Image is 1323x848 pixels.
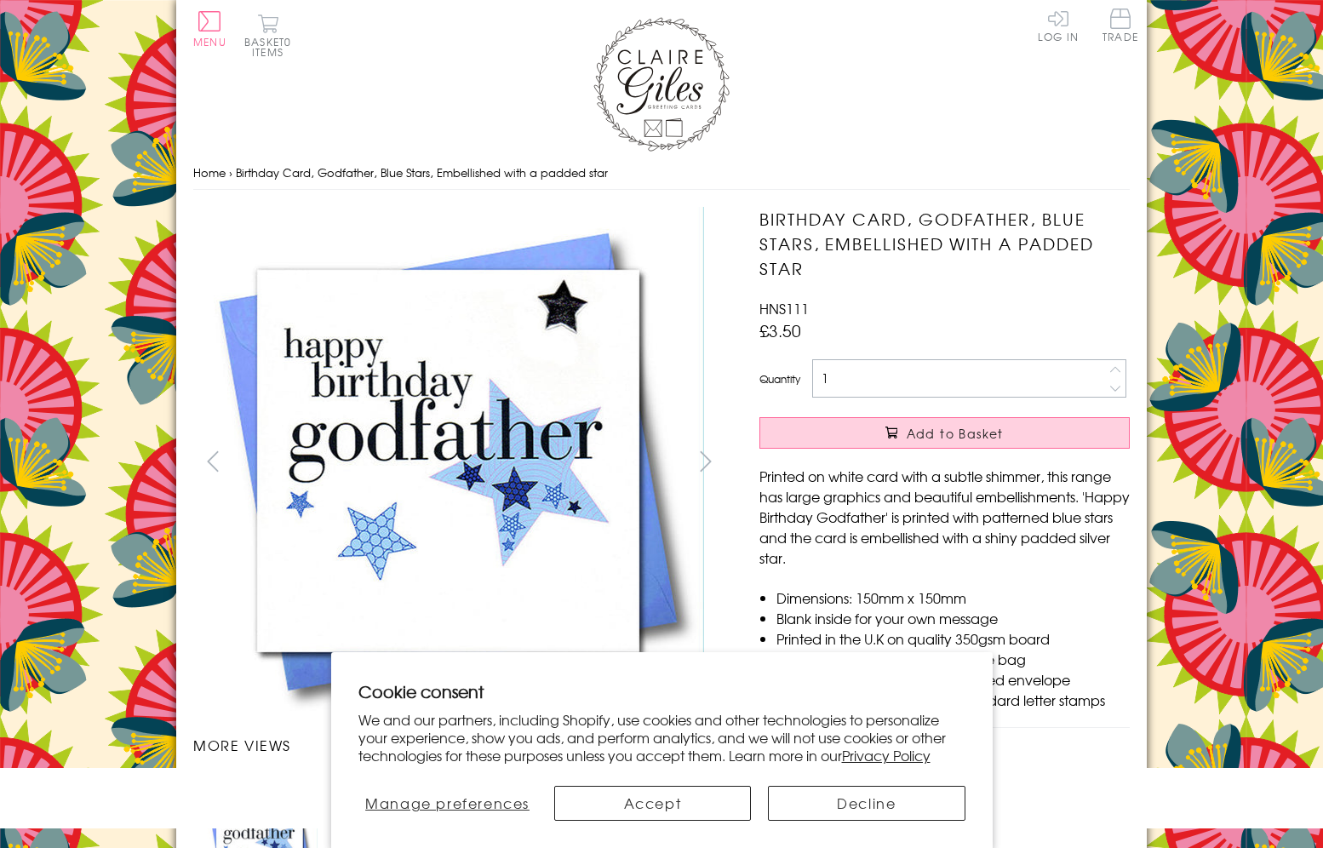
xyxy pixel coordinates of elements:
button: Menu [193,11,226,47]
button: Manage preferences [358,786,537,821]
h3: More views [193,735,725,755]
a: Log In [1038,9,1079,42]
button: Basket0 items [244,14,291,57]
span: £3.50 [759,318,801,342]
p: We and our partners, including Shopify, use cookies and other technologies to personalize your ex... [358,711,965,764]
img: Birthday Card, Godfather, Blue Stars, Embellished with a padded star [193,207,704,717]
span: HNS111 [759,298,809,318]
span: Birthday Card, Godfather, Blue Stars, Embellished with a padded star [236,164,608,180]
a: Trade [1102,9,1138,45]
h1: Birthday Card, Godfather, Blue Stars, Embellished with a padded star [759,207,1130,280]
button: Add to Basket [759,417,1130,449]
button: prev [193,442,232,480]
label: Quantity [759,371,800,387]
p: Printed on white card with a subtle shimmer, this range has large graphics and beautiful embellis... [759,466,1130,568]
button: Decline [768,786,965,821]
span: Menu [193,34,226,49]
span: 0 items [252,34,291,60]
a: Privacy Policy [842,745,931,765]
img: Claire Giles Greetings Cards [593,17,730,152]
span: Add to Basket [907,425,1004,442]
span: Manage preferences [365,793,530,813]
li: Dimensions: 150mm x 150mm [776,587,1130,608]
a: Home [193,164,226,180]
nav: breadcrumbs [193,156,1130,191]
button: next [687,442,725,480]
li: Printed in the U.K on quality 350gsm board [776,628,1130,649]
li: Blank inside for your own message [776,608,1130,628]
li: Comes wrapped in Compostable bag [776,649,1130,669]
img: Birthday Card, Godfather, Blue Stars, Embellished with a padded star [725,207,1236,718]
span: › [229,164,232,180]
button: Accept [554,786,751,821]
h2: Cookie consent [358,679,965,703]
span: Trade [1102,9,1138,42]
